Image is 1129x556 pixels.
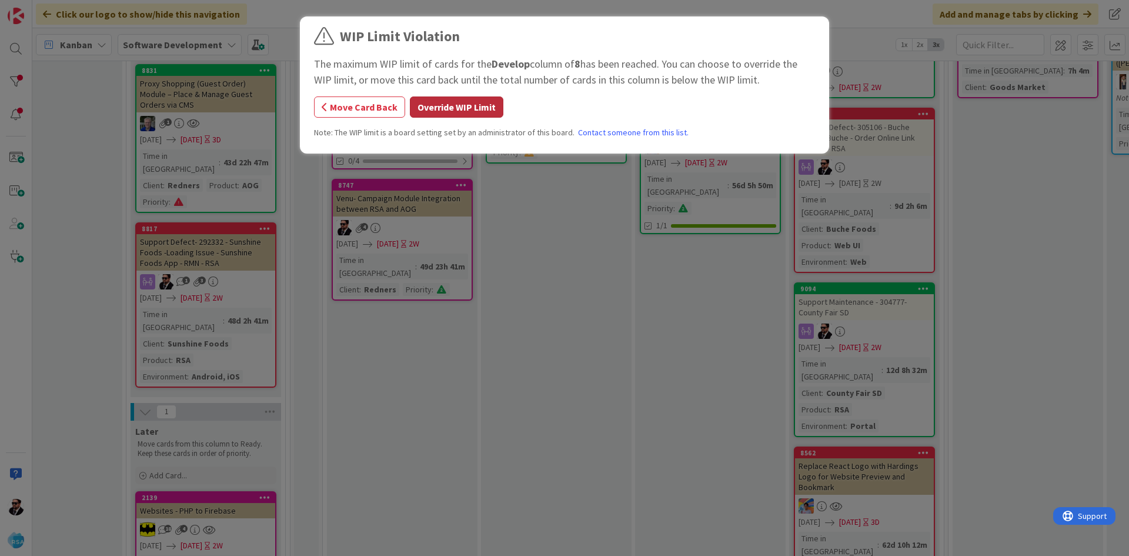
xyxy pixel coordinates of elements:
[410,96,503,118] button: Override WIP Limit
[314,96,405,118] button: Move Card Back
[25,2,54,16] span: Support
[314,126,815,139] div: Note: The WIP limit is a board setting set by an administrator of this board.
[578,126,689,139] a: Contact someone from this list.
[340,26,460,47] div: WIP Limit Violation
[574,57,580,71] b: 8
[492,57,530,71] b: Develop
[314,56,815,88] div: The maximum WIP limit of cards for the column of has been reached. You can choose to override the...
